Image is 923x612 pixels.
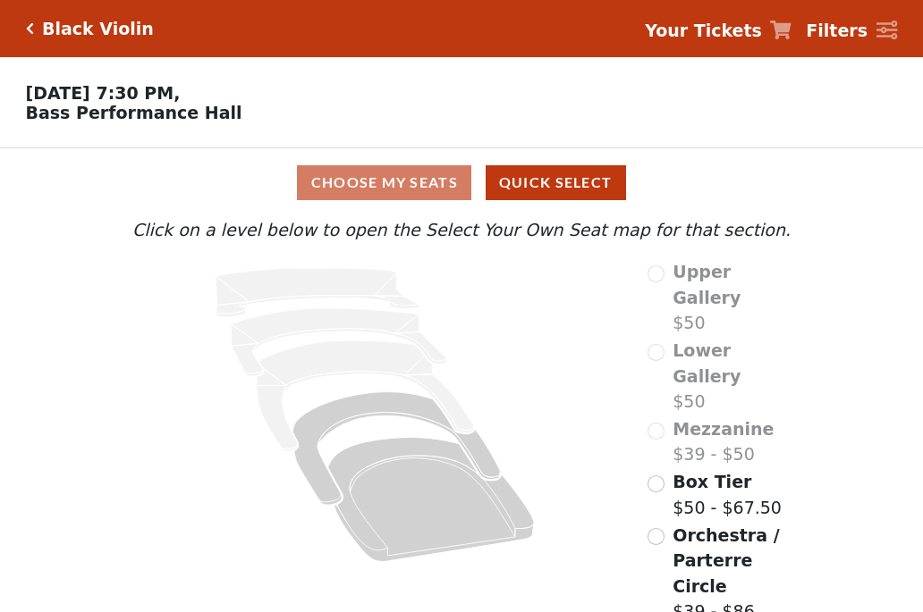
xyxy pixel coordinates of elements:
a: Click here to go back to filters [26,22,34,35]
path: Orchestra / Parterre Circle - Seats Available: 689 [328,438,535,562]
span: Lower Gallery [673,340,741,386]
label: $50 [673,259,795,336]
h5: Black Violin [42,19,154,39]
p: Click on a level below to open the Select Your Own Seat map for that section. [128,217,795,243]
span: Upper Gallery [673,262,741,307]
a: Filters [806,18,897,44]
path: Upper Gallery - Seats Available: 0 [216,268,419,317]
label: $39 - $50 [673,416,774,467]
strong: Filters [806,21,868,40]
a: Your Tickets [645,18,792,44]
span: Orchestra / Parterre Circle [673,525,779,596]
path: Lower Gallery - Seats Available: 0 [232,308,447,376]
button: Quick Select [486,165,626,200]
span: Box Tier [673,472,751,491]
span: Mezzanine [673,419,774,439]
label: $50 [673,338,795,415]
strong: Your Tickets [645,21,762,40]
label: $50 - $67.50 [673,469,782,520]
